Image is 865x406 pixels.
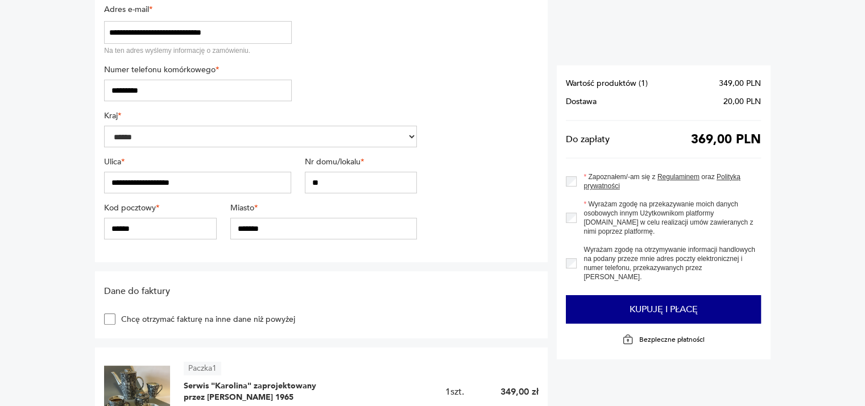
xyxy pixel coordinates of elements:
[184,362,221,375] article: Paczka 1
[622,334,634,345] img: Ikona kłódki
[566,79,648,88] span: Wartość produktów ( 1 )
[104,285,417,297] h2: Dane do faktury
[184,380,326,403] span: Serwis "Karolina" zaprojektowany przez [PERSON_NAME] 1965
[230,202,417,213] label: Miasto
[583,173,740,190] a: Polityką prywatności
[104,64,292,75] label: Numer telefonu komórkowego
[577,172,761,190] label: Zapoznałem/-am się z oraz
[657,173,700,181] a: Regulaminem
[566,295,761,324] button: Kupuję i płacę
[639,335,705,344] p: Bezpieczne płatności
[305,156,417,167] label: Nr domu/lokalu
[500,386,539,398] p: 349,00 zł
[104,110,417,121] label: Kraj
[115,314,295,325] label: Chcę otrzymać fakturę na inne dane niż powyżej
[104,46,292,55] div: Na ten adres wyślemy informację o zamówieniu.
[719,79,761,88] span: 349,00 PLN
[566,135,610,144] span: Do zapłaty
[577,200,761,236] label: Wyrażam zgodę na przekazywanie moich danych osobowych innym Użytkownikom platformy [DOMAIN_NAME] ...
[723,97,761,106] span: 20,00 PLN
[104,4,292,15] label: Adres e-mail
[566,97,597,106] span: Dostawa
[577,245,761,281] label: Wyrażam zgodę na otrzymywanie informacji handlowych na podany przeze mnie adres poczty elektronic...
[104,156,291,167] label: Ulica
[445,386,464,398] span: 1 szt.
[104,202,216,213] label: Kod pocztowy
[691,135,761,144] span: 369,00 PLN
